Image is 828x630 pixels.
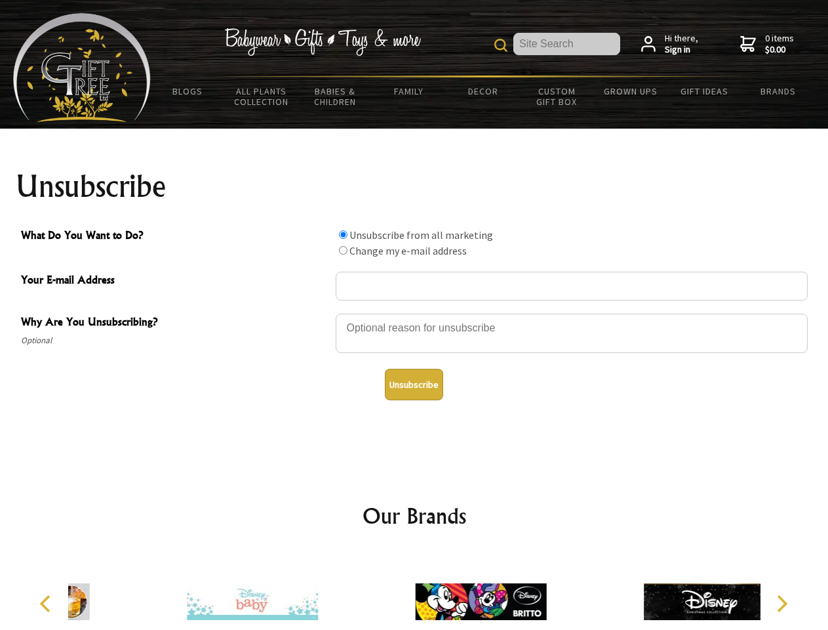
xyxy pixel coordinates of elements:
label: Change my e-mail address [349,244,467,257]
a: BLOGS [151,77,225,105]
label: Unsubscribe from all marketing [349,228,493,241]
a: Brands [741,77,816,105]
img: Babywear - Gifts - Toys & more [224,28,421,56]
a: Custom Gift Box [520,77,594,115]
img: Babyware - Gifts - Toys and more... [13,13,151,122]
input: Site Search [513,33,620,55]
h2: Our Brands [26,500,802,532]
a: 0 items$0.00 [740,33,794,56]
button: Unsubscribe [385,369,443,400]
strong: $0.00 [765,44,794,56]
span: What Do You Want to Do? [21,227,329,246]
a: Gift Ideas [667,77,741,105]
a: All Plants Collection [225,77,299,115]
input: What Do You Want to Do? [339,246,347,255]
a: Grown Ups [593,77,667,105]
strong: Sign in [665,44,698,56]
button: Previous [33,589,62,618]
a: Hi there,Sign in [641,33,698,56]
span: Optional [21,333,329,348]
span: Why Are You Unsubscribing? [21,314,329,333]
a: Decor [446,77,520,105]
a: Babies & Children [298,77,372,115]
input: Your E-mail Address [336,272,808,301]
span: Your E-mail Address [21,272,329,291]
span: Hi there, [665,33,698,56]
h1: Unsubscribe [16,171,813,202]
img: product search [494,39,507,52]
textarea: Why Are You Unsubscribing? [336,314,808,353]
input: What Do You Want to Do? [339,230,347,239]
button: Next [767,589,796,618]
a: Family [372,77,446,105]
span: 0 items [765,32,794,56]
